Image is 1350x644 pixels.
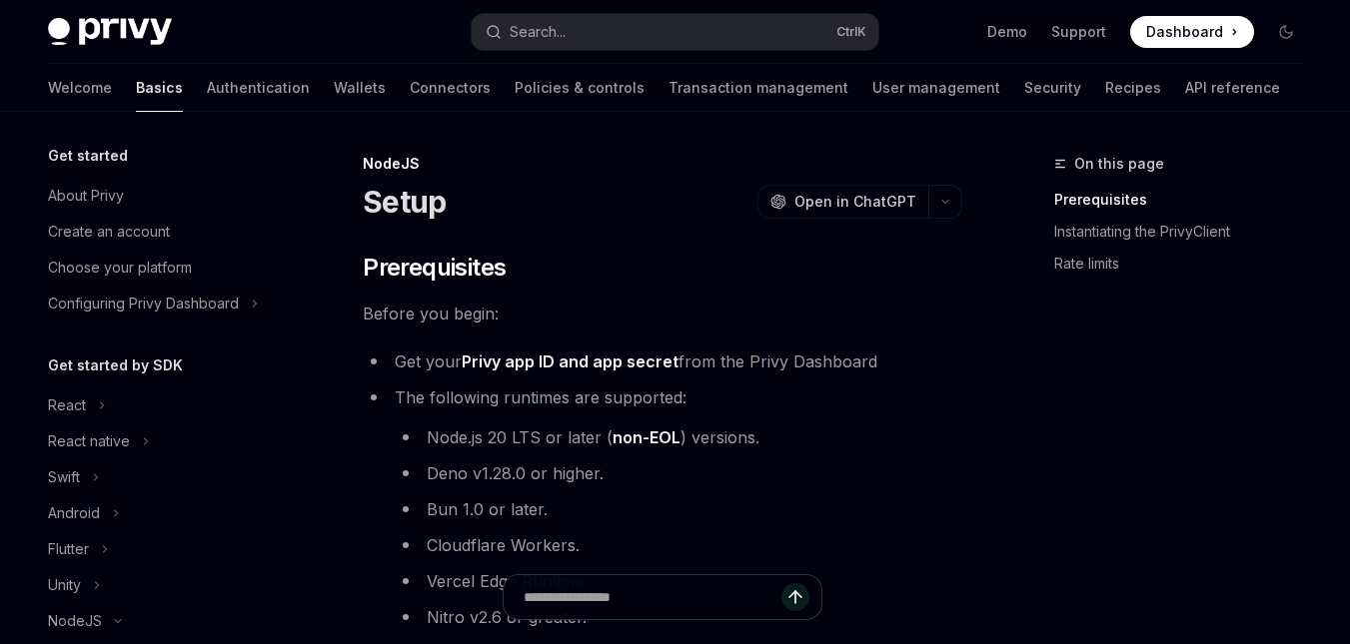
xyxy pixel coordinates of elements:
button: React [32,387,288,423]
button: NodeJS [32,603,288,639]
a: Connectors [410,64,491,112]
a: Wallets [334,64,386,112]
div: Android [48,501,100,525]
a: Transaction management [669,64,848,112]
div: NodeJS [48,609,102,633]
a: Privy app ID and app secret [462,351,678,372]
a: Dashboard [1130,16,1254,48]
a: Recipes [1105,64,1161,112]
div: React native [48,429,130,453]
h1: Setup [363,184,446,220]
div: Configuring Privy Dashboard [48,292,239,316]
span: On this page [1074,152,1164,176]
li: Vercel Edge Runtime. [395,567,962,595]
img: dark logo [48,18,172,46]
a: About Privy [32,178,288,214]
a: Instantiating the PrivyClient [1054,216,1318,248]
button: Configuring Privy Dashboard [32,286,288,322]
button: Toggle dark mode [1270,16,1302,48]
input: Ask a question... [524,575,781,619]
a: API reference [1185,64,1280,112]
a: Security [1024,64,1081,112]
button: Search...CtrlK [472,14,879,50]
span: Dashboard [1146,22,1223,42]
button: Android [32,495,288,531]
button: React native [32,423,288,459]
button: Unity [32,567,288,603]
button: Swift [32,459,288,495]
span: Before you begin: [363,300,962,327]
li: Bun 1.0 or later. [395,495,962,523]
h5: Get started by SDK [48,353,183,377]
div: Search... [510,20,566,44]
a: Authentication [207,64,310,112]
li: Get your from the Privy Dashboard [363,347,962,375]
a: Rate limits [1054,248,1318,280]
a: User management [872,64,1000,112]
a: non-EOL [613,427,680,448]
div: Swift [48,465,80,489]
div: React [48,393,86,417]
div: Create an account [48,220,170,244]
a: Demo [987,22,1027,42]
button: Send message [781,583,809,611]
li: Node.js 20 LTS or later ( ) versions. [395,423,962,451]
div: Choose your platform [48,256,192,280]
a: Welcome [48,64,112,112]
a: Policies & controls [515,64,645,112]
div: Unity [48,573,81,597]
a: Prerequisites [1054,184,1318,216]
div: NodeJS [363,154,962,174]
li: The following runtimes are supported: [363,383,962,631]
li: Deno v1.28.0 or higher. [395,459,962,487]
a: Create an account [32,214,288,250]
a: Support [1051,22,1106,42]
a: Choose your platform [32,250,288,286]
span: Ctrl K [836,24,866,40]
button: Flutter [32,531,288,567]
button: Open in ChatGPT [757,185,928,219]
span: Prerequisites [363,252,506,284]
a: Basics [136,64,183,112]
div: About Privy [48,184,124,208]
li: Cloudflare Workers. [395,531,962,559]
h5: Get started [48,144,128,168]
div: Flutter [48,537,89,561]
span: Open in ChatGPT [794,192,916,212]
